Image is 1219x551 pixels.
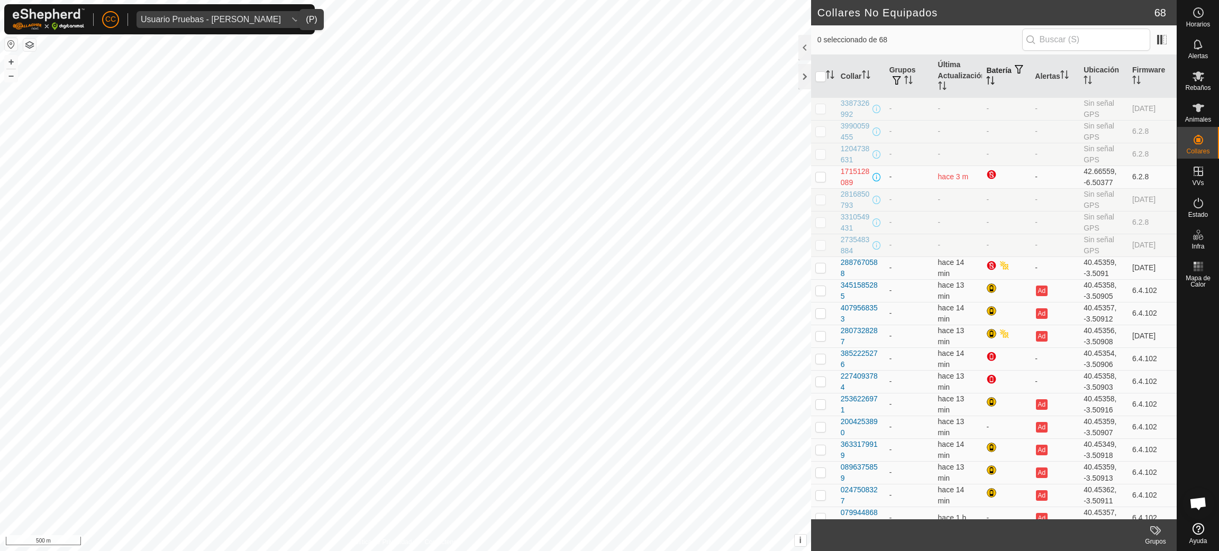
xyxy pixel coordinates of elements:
td: 6.4.102 [1128,461,1177,484]
span: - [938,241,941,249]
div: Usuario Pruebas - [PERSON_NAME] [141,15,281,24]
button: Ad [1036,513,1048,524]
p-sorticon: Activar para ordenar [826,72,834,80]
td: 6.2.8 [1128,143,1177,166]
div: 1715128089 [841,166,870,188]
div: 3451585285 [841,280,881,302]
td: - [1031,347,1079,370]
td: [DATE] [1128,234,1177,256]
td: 40.45358, -3.50905 [1079,279,1128,302]
div: 2004253890 [841,416,881,438]
div: 4079568353 [841,302,881,325]
div: 3990059455 [841,121,870,143]
td: - [885,256,934,279]
span: 15 oct 2025, 10:07 [938,485,965,505]
td: - [982,507,1031,529]
div: 1204738631 [841,143,870,166]
td: - [885,416,934,438]
img: Logo Gallagher [13,8,85,30]
td: Sin señal GPS [1079,211,1128,234]
span: Collares [1186,148,1209,154]
td: - [885,302,934,325]
td: 40.45349, -3.50918 [1079,438,1128,461]
td: [DATE] [1128,97,1177,120]
span: - [938,218,941,226]
td: 6.2.8 [1128,211,1177,234]
td: 6.4.102 [1128,370,1177,393]
button: Ad [1036,308,1048,319]
td: - [885,166,934,188]
span: Ayuda [1189,538,1207,544]
td: 6.4.102 [1128,393,1177,416]
span: 15 oct 2025, 10:07 [938,258,965,278]
span: 15 oct 2025, 8:37 [938,513,967,522]
td: - [1031,188,1079,211]
span: - [938,127,941,135]
span: Alertas [1188,53,1208,59]
td: - [982,211,1031,234]
td: - [885,188,934,211]
button: Ad [1036,467,1048,478]
div: Grupos [1134,537,1177,546]
td: - [885,484,934,507]
span: 0 seleccionado de 68 [817,34,1022,45]
td: - [1031,370,1079,393]
span: Mapa de Calor [1180,275,1216,288]
span: 15 oct 2025, 10:07 [938,440,965,460]
td: - [1031,234,1079,256]
span: 23 jun 2025, 6:05 [938,172,969,181]
div: 2735483884 [841,234,870,256]
div: 3310549431 [841,212,870,234]
button: + [5,56,17,68]
td: 6.4.102 [1128,302,1177,325]
td: 40.45359, -3.5091 [1079,256,1128,279]
button: Capas del Mapa [23,39,36,51]
div: 3852225276 [841,348,881,370]
div: 2807328287 [841,325,881,347]
td: - [885,507,934,529]
th: Collar [836,55,885,98]
p-sorticon: Activar para ordenar [904,77,913,86]
td: [DATE] [1128,325,1177,347]
button: Ad [1036,331,1048,342]
span: Animales [1185,116,1211,123]
button: – [5,69,17,82]
td: - [885,325,934,347]
button: Ad [1036,445,1048,455]
td: - [885,393,934,416]
td: 40.45357, -3.50912 [1079,507,1128,529]
td: Sin señal GPS [1079,97,1128,120]
td: Sin señal GPS [1079,188,1128,211]
td: 6.4.102 [1128,438,1177,461]
input: Buscar (S) [1022,29,1150,51]
button: Ad [1036,490,1048,501]
td: - [885,97,934,120]
td: 6.4.102 [1128,279,1177,302]
td: - [885,143,934,166]
td: - [982,97,1031,120]
td: 40.45359, -3.50913 [1079,461,1128,484]
th: Ubicación [1079,55,1128,98]
td: - [885,461,934,484]
div: 2816850793 [841,189,870,211]
td: Sin señal GPS [1079,120,1128,143]
p-sorticon: Activar para ordenar [1132,77,1141,86]
td: 6.4.102 [1128,484,1177,507]
span: 15 oct 2025, 10:08 [938,281,965,300]
td: 6.4.102 [1128,416,1177,438]
th: Última Actualización [934,55,983,98]
th: Grupos [885,55,934,98]
span: 15 oct 2025, 10:08 [938,394,965,414]
td: - [885,211,934,234]
span: 15 oct 2025, 10:08 [938,372,965,391]
div: 0799448686 [841,507,881,529]
div: Chat abierto [1182,488,1214,519]
td: - [885,234,934,256]
button: Ad [1036,422,1048,433]
td: - [982,234,1031,256]
p-sorticon: Activar para ordenar [862,72,870,80]
div: 2274093784 [841,371,881,393]
button: Ad [1036,286,1048,296]
span: Horarios [1186,21,1210,27]
td: Sin señal GPS [1079,234,1128,256]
